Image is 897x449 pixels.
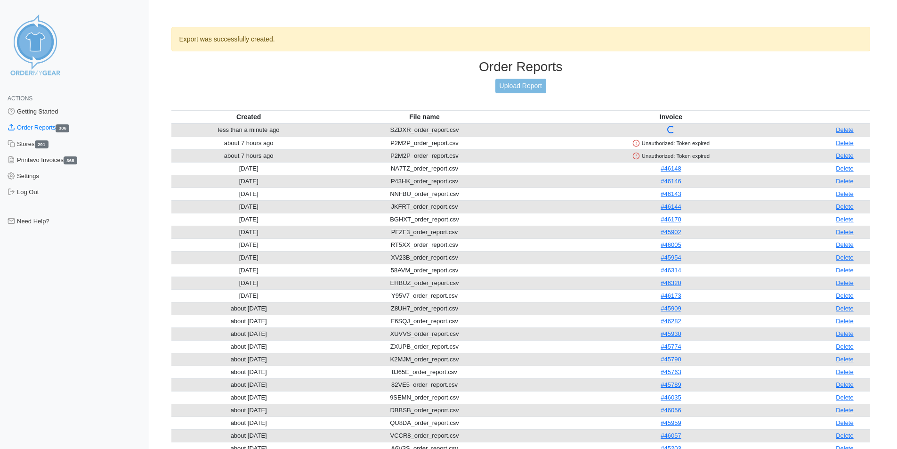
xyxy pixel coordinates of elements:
[326,188,523,200] td: NNFBU_order_report.csv
[326,429,523,442] td: VCCR8_order_report.csv
[326,289,523,302] td: Y95V7_order_report.csv
[171,340,326,353] td: about [DATE]
[64,156,77,164] span: 368
[661,279,681,286] a: #46320
[171,137,326,149] td: about 7 hours ago
[326,200,523,213] td: JKFRT_order_report.csv
[326,123,523,137] td: SZDXR_order_report.csv
[171,27,871,51] div: Export was successfully created.
[661,203,681,210] a: #46144
[326,416,523,429] td: QU8DA_order_report.csv
[326,137,523,149] td: P2M2P_order_report.csv
[171,302,326,315] td: about [DATE]
[661,381,681,388] a: #45789
[8,95,32,102] span: Actions
[326,149,523,162] td: P2M2P_order_report.csv
[326,175,523,188] td: P43HK_order_report.csv
[495,79,546,93] a: Upload Report
[326,264,523,277] td: 58AVM_order_report.csv
[171,353,326,366] td: about [DATE]
[836,178,854,185] a: Delete
[326,404,523,416] td: DBBSB_order_report.csv
[661,368,681,376] a: #45763
[661,318,681,325] a: #46282
[326,226,523,238] td: PFZF3_order_report.csv
[326,315,523,327] td: F6SQJ_order_report.csv
[326,162,523,175] td: NA7TZ_order_report.csv
[326,327,523,340] td: XUVVS_order_report.csv
[171,264,326,277] td: [DATE]
[661,165,681,172] a: #46148
[171,162,326,175] td: [DATE]
[171,110,326,123] th: Created
[171,277,326,289] td: [DATE]
[836,267,854,274] a: Delete
[326,251,523,264] td: XV23B_order_report.csv
[836,216,854,223] a: Delete
[661,216,681,223] a: #46170
[326,277,523,289] td: EHBUZ_order_report.csv
[836,394,854,401] a: Delete
[326,238,523,251] td: RT5XX_order_report.csv
[171,366,326,378] td: about [DATE]
[171,238,326,251] td: [DATE]
[171,123,326,137] td: less than a minute ago
[525,152,817,160] div: Unauthorized: Token expired
[171,404,326,416] td: about [DATE]
[661,267,681,274] a: #46314
[326,353,523,366] td: K2MJM_order_report.csv
[326,378,523,391] td: 82VE5_order_report.csv
[836,254,854,261] a: Delete
[836,203,854,210] a: Delete
[661,394,681,401] a: #46035
[171,378,326,391] td: about [DATE]
[836,305,854,312] a: Delete
[836,356,854,363] a: Delete
[661,356,681,363] a: #45790
[171,391,326,404] td: about [DATE]
[836,318,854,325] a: Delete
[661,241,681,248] a: #46005
[171,188,326,200] td: [DATE]
[661,254,681,261] a: #45954
[836,343,854,350] a: Delete
[661,407,681,414] a: #46056
[836,126,854,133] a: Delete
[836,165,854,172] a: Delete
[171,59,871,75] h3: Order Reports
[171,251,326,264] td: [DATE]
[171,327,326,340] td: about [DATE]
[326,110,523,123] th: File name
[661,419,681,426] a: #45959
[326,366,523,378] td: 8J65E_order_report.csv
[836,229,854,236] a: Delete
[836,292,854,299] a: Delete
[35,140,48,148] span: 291
[326,213,523,226] td: BGHXT_order_report.csv
[523,110,819,123] th: Invoice
[836,152,854,159] a: Delete
[836,241,854,248] a: Delete
[836,330,854,337] a: Delete
[836,419,854,426] a: Delete
[661,190,681,197] a: #46143
[171,315,326,327] td: about [DATE]
[836,381,854,388] a: Delete
[171,213,326,226] td: [DATE]
[661,305,681,312] a: #45909
[326,391,523,404] td: 9SEMN_order_report.csv
[171,416,326,429] td: about [DATE]
[525,139,817,147] div: Unauthorized: Token expired
[171,149,326,162] td: about 7 hours ago
[661,178,681,185] a: #46146
[661,330,681,337] a: #45930
[661,292,681,299] a: #46173
[836,279,854,286] a: Delete
[171,289,326,302] td: [DATE]
[836,407,854,414] a: Delete
[661,432,681,439] a: #46057
[171,175,326,188] td: [DATE]
[836,139,854,147] a: Delete
[326,302,523,315] td: Z8UH7_order_report.csv
[56,124,69,132] span: 386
